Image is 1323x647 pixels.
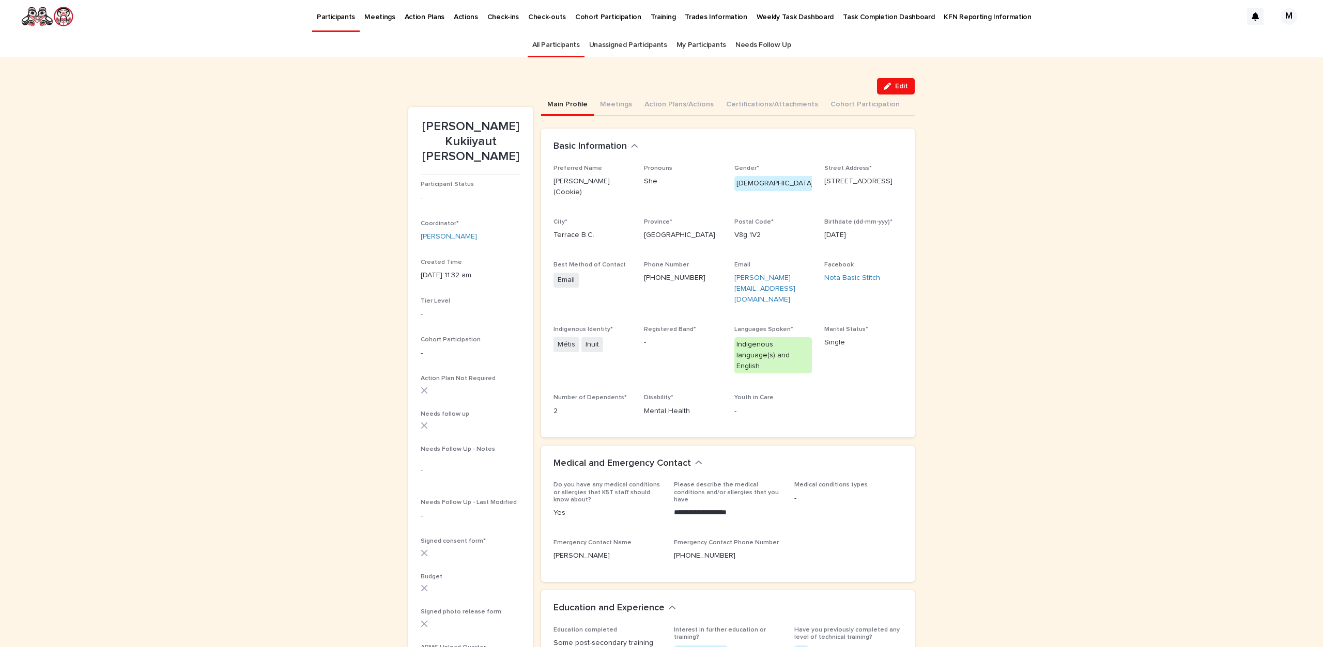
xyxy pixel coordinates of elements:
[421,181,474,187] span: Participant Status
[644,219,672,225] span: Province*
[421,119,520,164] p: [PERSON_NAME] Kukiiyaut [PERSON_NAME]
[794,482,868,488] span: Medical conditions types
[734,326,793,333] span: Languages Spoken*
[734,262,750,268] span: Email
[421,411,469,417] span: Needs follow up
[824,219,893,225] span: Birthdate (dd-mm-yyy)*
[594,94,638,116] button: Meetings
[644,262,689,268] span: Phone Number
[1281,8,1297,25] div: M
[553,337,579,352] span: Métis
[421,499,517,506] span: Needs Follow Up - Last Modified
[644,394,673,401] span: Disability*
[734,230,812,241] p: V8g 1V2
[581,337,603,352] span: Inuit
[553,603,665,614] h2: Education and Experience
[421,309,520,320] p: -
[421,231,477,242] a: [PERSON_NAME]
[824,94,906,116] button: Cohort Participation
[421,348,520,359] p: -
[421,574,442,580] span: Budget
[676,33,726,57] a: My Participants
[553,141,638,152] button: Basic Information
[674,482,779,503] span: Please describe the medical conditions and/or allergies that you have
[794,493,902,504] p: -
[674,627,766,640] span: Interest in further education or training?
[553,394,627,401] span: Number of Dependents*
[589,33,667,57] a: Unassigned Participants
[421,446,495,452] span: Needs Follow Up - Notes
[553,508,661,518] p: Yes
[720,94,824,116] button: Certifications/Attachments
[895,83,908,90] span: Edit
[553,176,632,198] p: [PERSON_NAME] (Cookie)
[553,326,613,333] span: Indigenous Identity*
[553,540,632,546] span: Emergency Contact Name
[553,458,702,469] button: Medical and Emergency Contact
[824,262,854,268] span: Facebook
[644,406,722,417] p: Mental Health
[877,78,915,94] button: Edit
[644,274,705,281] a: [PHONE_NUMBER]
[421,375,496,382] span: Action Plan Not Required
[644,326,696,333] span: Registered Band*
[674,552,735,559] a: [PHONE_NUMBER]
[553,458,691,469] h2: Medical and Emergency Contact
[421,337,481,343] span: Cohort Participation
[541,94,594,116] button: Main Profile
[421,465,520,476] p: -
[734,176,816,191] div: [DEMOGRAPHIC_DATA]
[644,165,672,171] span: Pronouns
[644,230,722,241] p: [GEOGRAPHIC_DATA]
[734,394,774,401] span: Youth in Care
[532,33,580,57] a: All Participants
[421,538,486,544] span: Signed consent form*
[735,33,791,57] a: Needs Follow Up
[794,627,900,640] span: Have you previously completed any level of technical training?
[553,141,627,152] h2: Basic Information
[21,6,74,27] img: rNyI97lYS1uoOg9yXW8k
[674,540,779,546] span: Emergency Contact Phone Number
[421,609,501,615] span: Signed photo release form
[421,259,462,265] span: Created Time
[553,230,632,241] p: Terrace B.C.
[421,193,520,203] p: -
[824,337,902,348] p: Single
[421,298,450,304] span: Tier Level
[824,176,902,187] p: [STREET_ADDRESS]
[644,337,722,348] p: -
[553,219,567,225] span: City*
[421,511,520,522] p: -
[734,274,795,303] a: [PERSON_NAME][EMAIL_ADDRESS][DOMAIN_NAME]
[644,176,722,187] p: She
[824,230,902,241] p: [DATE]
[734,337,812,373] div: Indigenous language(s) and English
[734,219,774,225] span: Postal Code*
[553,603,676,614] button: Education and Experience
[553,262,626,268] span: Best Method of Contact
[734,406,812,417] p: -
[553,627,617,633] span: Education completed
[824,274,880,281] a: Nota Basic Stitch
[824,326,868,333] span: Marital Status*
[638,94,720,116] button: Action Plans/Actions
[421,220,459,227] span: Coordinator*
[824,165,872,171] span: Street Address*
[553,482,660,503] span: Do you have any medical conditions or allergies that K5T staff should know about?
[553,165,602,171] span: Preferred Name
[421,270,520,281] p: [DATE] 11:32 am
[553,550,661,561] p: [PERSON_NAME]
[734,165,759,171] span: Gender*
[553,273,579,288] span: Email
[553,406,632,417] p: 2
